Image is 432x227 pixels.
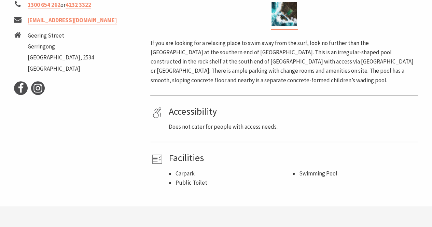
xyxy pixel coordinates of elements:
h4: Accessibility [168,106,416,117]
a: 1300 654 262 [28,1,60,9]
li: Swimming Pool [299,169,416,178]
p: If you are looking for a relaxing place to swim away from the surf, look no further than the [GEO... [150,39,418,85]
p: Does not cater for people with access needs. [168,122,416,131]
li: Carpark [175,169,292,178]
a: [EMAIL_ADDRESS][DOMAIN_NAME] [28,16,117,24]
h4: Facilities [168,152,416,164]
a: 4232 3322 [66,1,91,9]
li: Gerringong [28,42,94,51]
li: [GEOGRAPHIC_DATA] [28,64,94,73]
img: South Werri Rock Pool [271,2,297,26]
li: or [14,0,145,10]
li: Geering Street [28,31,94,40]
li: Public Toilet [175,178,292,187]
li: [GEOGRAPHIC_DATA], 2534 [28,53,94,62]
